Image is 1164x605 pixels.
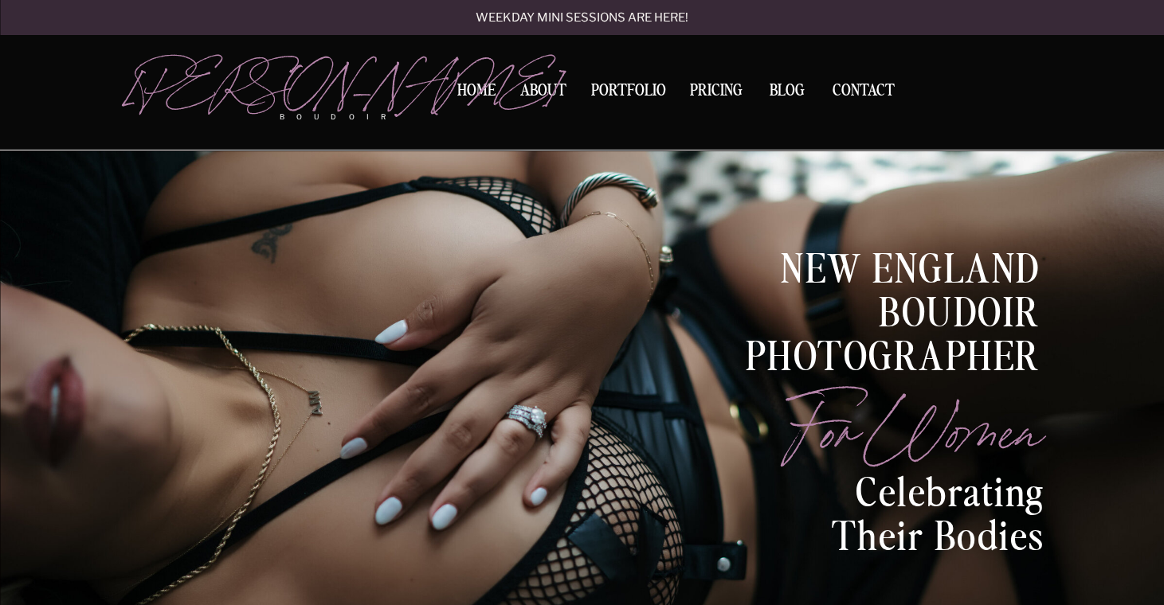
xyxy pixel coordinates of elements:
h1: New England BOUDOIR Photographer [664,249,1041,337]
a: [PERSON_NAME] [126,57,412,104]
a: Contact [826,83,901,100]
a: BLOG [762,83,812,97]
p: for women [694,376,1041,467]
p: celebrating their bodies [777,473,1045,566]
a: Pricing [686,83,747,104]
a: Portfolio [586,83,672,104]
p: boudoir [280,111,412,123]
a: Weekday mini sessions are here! [433,12,731,25]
